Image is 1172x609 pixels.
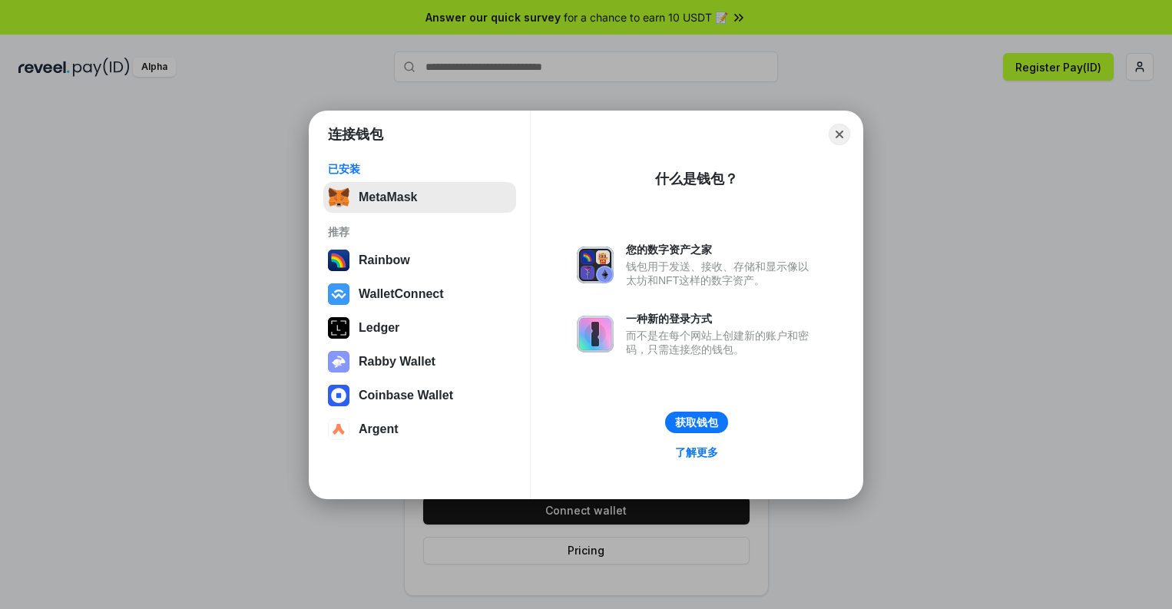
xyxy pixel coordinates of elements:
div: 您的数字资产之家 [626,243,816,257]
img: svg+xml,%3Csvg%20fill%3D%22none%22%20height%3D%2233%22%20viewBox%3D%220%200%2035%2033%22%20width%... [328,187,349,208]
button: WalletConnect [323,279,516,309]
div: 推荐 [328,225,512,239]
div: Rabby Wallet [359,355,435,369]
button: Rabby Wallet [323,346,516,377]
img: svg+xml,%3Csvg%20width%3D%2228%22%20height%3D%2228%22%20viewBox%3D%220%200%2028%2028%22%20fill%3D... [328,385,349,406]
button: 获取钱包 [665,412,728,433]
button: MetaMask [323,182,516,213]
div: 而不是在每个网站上创建新的账户和密码，只需连接您的钱包。 [626,329,816,356]
div: 已安装 [328,162,512,176]
img: svg+xml,%3Csvg%20width%3D%2228%22%20height%3D%2228%22%20viewBox%3D%220%200%2028%2028%22%20fill%3D... [328,283,349,305]
img: svg+xml,%3Csvg%20xmlns%3D%22http%3A%2F%2Fwww.w3.org%2F2000%2Fsvg%22%20width%3D%2228%22%20height%3... [328,317,349,339]
div: Coinbase Wallet [359,389,453,402]
button: Rainbow [323,245,516,276]
div: Ledger [359,321,399,335]
img: svg+xml,%3Csvg%20width%3D%22120%22%20height%3D%22120%22%20viewBox%3D%220%200%20120%20120%22%20fil... [328,250,349,271]
img: svg+xml,%3Csvg%20xmlns%3D%22http%3A%2F%2Fwww.w3.org%2F2000%2Fsvg%22%20fill%3D%22none%22%20viewBox... [577,316,614,352]
a: 了解更多 [666,442,727,462]
h1: 连接钱包 [328,125,383,144]
button: Coinbase Wallet [323,380,516,411]
button: Argent [323,414,516,445]
div: MetaMask [359,190,417,204]
div: Argent [359,422,399,436]
img: svg+xml,%3Csvg%20xmlns%3D%22http%3A%2F%2Fwww.w3.org%2F2000%2Fsvg%22%20fill%3D%22none%22%20viewBox... [577,247,614,283]
button: Ledger [323,313,516,343]
img: svg+xml,%3Csvg%20xmlns%3D%22http%3A%2F%2Fwww.w3.org%2F2000%2Fsvg%22%20fill%3D%22none%22%20viewBox... [328,351,349,372]
div: 获取钱包 [675,415,718,429]
div: 一种新的登录方式 [626,312,816,326]
div: 了解更多 [675,445,718,459]
img: svg+xml,%3Csvg%20width%3D%2228%22%20height%3D%2228%22%20viewBox%3D%220%200%2028%2028%22%20fill%3D... [328,419,349,440]
div: 什么是钱包？ [655,170,738,188]
button: Close [829,124,850,145]
div: 钱包用于发送、接收、存储和显示像以太坊和NFT这样的数字资产。 [626,260,816,287]
div: WalletConnect [359,287,444,301]
div: Rainbow [359,253,410,267]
